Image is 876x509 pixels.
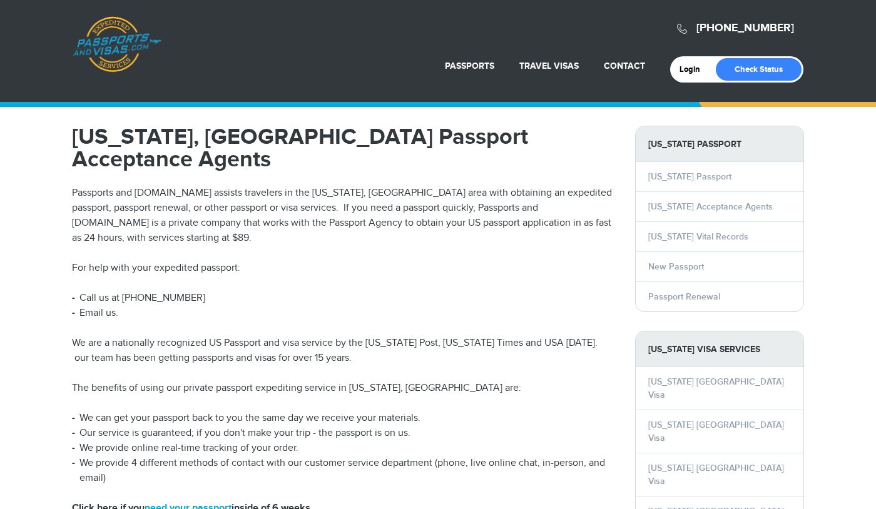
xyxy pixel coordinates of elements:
li: We provide 4 different methods of contact with our customer service department (phone, live onlin... [72,456,616,486]
a: [US_STATE] [GEOGRAPHIC_DATA] Visa [648,376,784,400]
a: New Passport [648,261,704,272]
p: Passports and [DOMAIN_NAME] assists travelers in the [US_STATE], [GEOGRAPHIC_DATA] area with obta... [72,186,616,246]
a: Check Status [716,58,802,81]
li: Our service is guaranteed; if you don't make your trip - the passport is on us. [72,426,616,441]
p: For help with your expedited passport: [72,261,616,276]
a: [PHONE_NUMBER] [696,21,794,35]
li: We can get your passport back to you the same day we receive your materials. [72,411,616,426]
a: [US_STATE] [GEOGRAPHIC_DATA] Visa [648,420,784,443]
a: Contact [604,61,645,71]
p: The benefits of using our private passport expediting service in [US_STATE], [GEOGRAPHIC_DATA] are: [72,381,616,396]
strong: [US_STATE] Passport [636,126,803,162]
li: Call us at [PHONE_NUMBER] [72,291,616,306]
strong: [US_STATE] Visa Services [636,331,803,367]
a: [US_STATE] [GEOGRAPHIC_DATA] Visa [648,463,784,486]
a: [US_STATE] Vital Records [648,231,748,242]
h1: [US_STATE], [GEOGRAPHIC_DATA] Passport Acceptance Agents [72,126,616,171]
a: Travel Visas [519,61,579,71]
a: [US_STATE] Passport [648,171,731,182]
a: Passport Renewal [648,291,720,302]
a: Passports & [DOMAIN_NAME] [73,16,161,73]
p: We are a nationally recognized US Passport and visa service by the [US_STATE] Post, [US_STATE] Ti... [72,336,616,366]
li: Email us. [72,306,616,321]
a: [US_STATE] Acceptance Agents [648,201,773,212]
a: Login [680,64,709,74]
a: Passports [445,61,494,71]
li: We provide online real-time tracking of your order. [72,441,616,456]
